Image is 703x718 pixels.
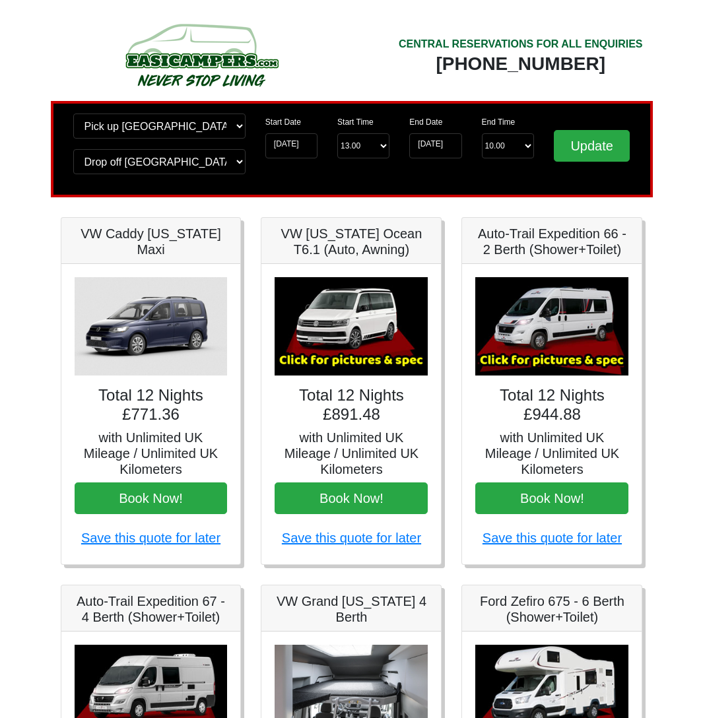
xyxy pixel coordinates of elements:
label: End Time [482,116,516,128]
a: Save this quote for later [282,531,421,545]
h5: VW [US_STATE] Ocean T6.1 (Auto, Awning) [275,226,428,257]
input: Start Date [265,133,318,158]
a: Save this quote for later [81,531,220,545]
h5: with Unlimited UK Mileage / Unlimited UK Kilometers [475,430,628,477]
img: VW California Ocean T6.1 (Auto, Awning) [275,277,428,375]
input: Update [554,130,630,162]
input: Return Date [409,133,461,158]
img: campers-checkout-logo.png [76,18,327,91]
div: CENTRAL RESERVATIONS FOR ALL ENQUIRIES [399,36,643,52]
img: Auto-Trail Expedition 66 - 2 Berth (Shower+Toilet) [475,277,628,375]
h4: Total 12 Nights £944.88 [475,386,628,424]
label: End Date [409,116,442,128]
h5: with Unlimited UK Mileage / Unlimited UK Kilometers [275,430,428,477]
h5: VW Grand [US_STATE] 4 Berth [275,593,428,625]
h4: Total 12 Nights £891.48 [275,386,428,424]
a: Save this quote for later [483,531,622,545]
button: Book Now! [475,482,628,514]
label: Start Time [337,116,374,128]
h5: Auto-Trail Expedition 67 - 4 Berth (Shower+Toilet) [75,593,228,625]
h5: with Unlimited UK Mileage / Unlimited UK Kilometers [75,430,228,477]
h4: Total 12 Nights £771.36 [75,386,228,424]
button: Book Now! [275,482,428,514]
img: VW Caddy California Maxi [75,277,228,375]
h5: Ford Zefiro 675 - 6 Berth (Shower+Toilet) [475,593,628,625]
h5: VW Caddy [US_STATE] Maxi [75,226,228,257]
h5: Auto-Trail Expedition 66 - 2 Berth (Shower+Toilet) [475,226,628,257]
button: Book Now! [75,482,228,514]
label: Start Date [265,116,301,128]
div: [PHONE_NUMBER] [399,52,643,76]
